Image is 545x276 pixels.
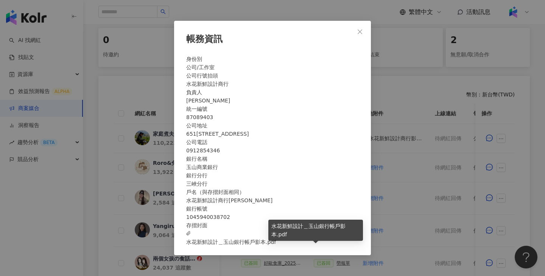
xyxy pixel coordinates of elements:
span: 水花新鮮設計＿玉山銀行帳戶影本.pdf [186,229,276,246]
div: 銀行分行 [186,171,359,180]
div: 公司行號抬頭 [186,71,359,80]
div: 651[STREET_ADDRESS] [186,130,359,138]
div: 三峽分行 [186,180,359,188]
div: 水花新鮮設計＿玉山銀行帳戶影本.pdf [268,220,363,241]
div: 1045940038702 [186,213,359,221]
div: 身份別 [186,55,359,63]
div: 統一編號 [186,105,359,113]
div: 存摺封面 [186,221,359,229]
div: 水花新鮮設計商行[PERSON_NAME] [186,196,359,205]
div: [PERSON_NAME] [186,96,359,105]
button: Close [352,24,367,39]
div: 0912854346 [186,146,359,155]
div: 公司地址 [186,121,359,130]
div: 87089403 [186,113,359,121]
div: 水花新鮮設計商行 [186,80,359,88]
div: 公司電話 [186,138,359,146]
div: 銀行名稱 [186,155,359,163]
div: 玉山商業銀行 [186,163,359,171]
span: close [357,29,363,35]
div: 負責人 [186,88,359,96]
div: 戶名（與存摺封面相同） [186,188,359,196]
div: 帳務資訊 [186,33,359,46]
div: 銀行帳號 [186,205,359,213]
div: 公司/工作室 [186,63,359,71]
